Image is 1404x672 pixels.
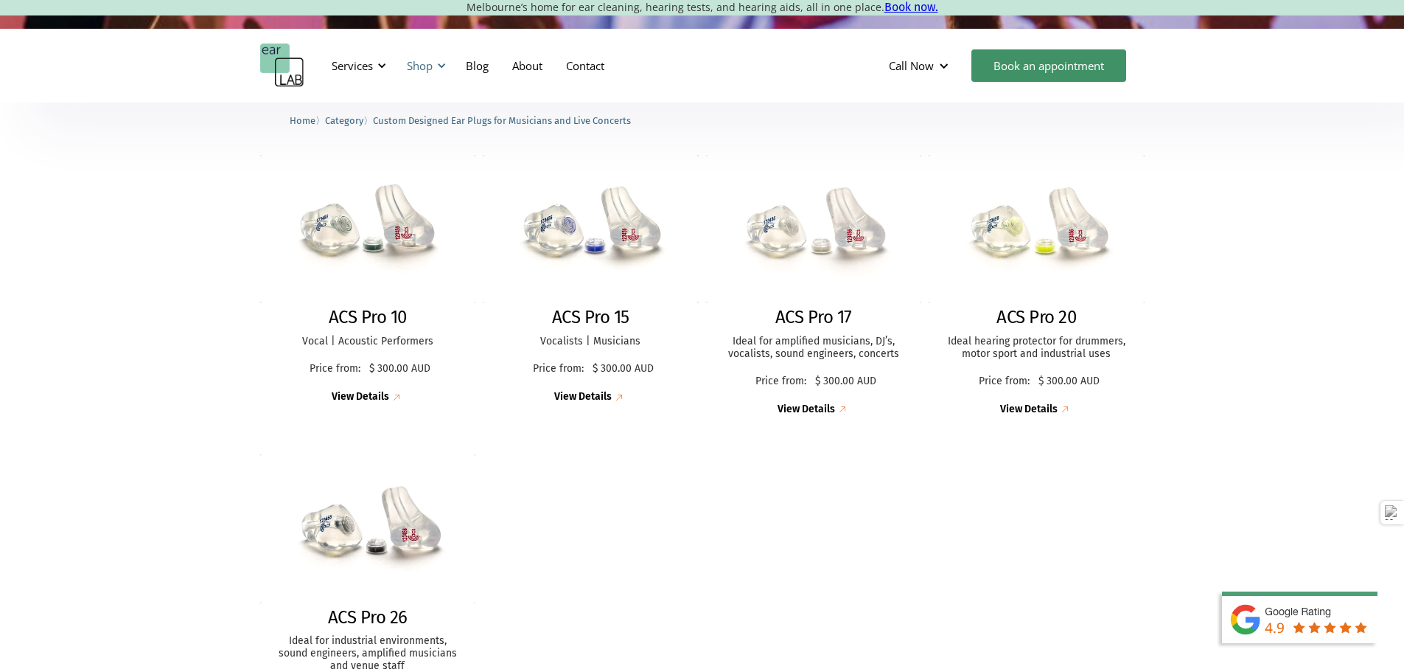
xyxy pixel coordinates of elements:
[554,391,612,403] div: View Details
[454,44,500,87] a: Blog
[528,363,589,375] p: Price from:
[260,44,304,88] a: home
[497,336,684,348] p: Vocalists | Musicians
[323,44,391,88] div: Services
[304,363,366,375] p: Price from:
[750,375,811,388] p: Price from:
[290,115,315,126] span: Home
[373,115,631,126] span: Custom Designed Ear Plugs for Musicians and Live Concerts
[369,363,430,375] p: $ 300.00 AUD
[554,44,616,87] a: Contact
[483,155,699,303] img: ACS Pro 15
[778,403,835,416] div: View Details
[889,58,934,73] div: Call Now
[775,307,852,328] h2: ACS Pro 17
[974,375,1035,388] p: Price from:
[1038,375,1100,388] p: $ 300.00 AUD
[500,44,554,87] a: About
[706,155,922,303] img: ACS Pro 17
[328,607,408,628] h2: ACS Pro 26
[971,49,1126,82] a: Book an appointment
[329,307,407,328] h2: ACS Pro 10
[929,155,1145,303] img: ACS Pro 20
[706,155,922,417] a: ACS Pro 17ACS Pro 17Ideal for amplified musicians, DJ’s, vocalists, sound engineers, concertsPric...
[929,155,1145,417] a: ACS Pro 20ACS Pro 20Ideal hearing protector for drummers, motor sport and industrial usesPrice fr...
[260,155,476,405] a: ACS Pro 10ACS Pro 10Vocal | Acoustic PerformersPrice from:$ 300.00 AUDView Details
[483,155,699,405] a: ACS Pro 15ACS Pro 15Vocalists | MusiciansPrice from:$ 300.00 AUDView Details
[290,113,315,127] a: Home
[373,113,631,127] a: Custom Designed Ear Plugs for Musicians and Live Concerts
[275,336,461,348] p: Vocal | Acoustic Performers
[593,363,654,375] p: $ 300.00 AUD
[275,635,461,672] p: Ideal for industrial environments, sound engineers, amplified musicians and venue staff
[721,336,907,361] p: Ideal for amplified musicians, DJ’s, vocalists, sound engineers, concerts
[325,113,363,127] a: Category
[552,307,629,328] h2: ACS Pro 15
[877,44,964,88] div: Call Now
[815,375,876,388] p: $ 300.00 AUD
[325,113,373,128] li: 〉
[325,115,363,126] span: Category
[332,391,389,403] div: View Details
[407,58,433,73] div: Shop
[260,454,476,603] img: ACS Pro 26
[943,336,1130,361] p: Ideal hearing protector for drummers, motor sport and industrial uses
[290,113,325,128] li: 〉
[1000,403,1058,416] div: View Details
[260,155,476,303] img: ACS Pro 10
[332,58,373,73] div: Services
[398,44,450,88] div: Shop
[996,307,1076,328] h2: ACS Pro 20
